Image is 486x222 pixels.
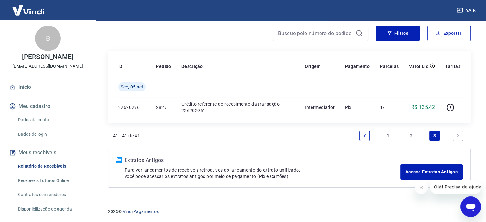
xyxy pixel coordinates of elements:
a: Dados de login [15,128,88,141]
a: Previous page [359,131,370,141]
p: [EMAIL_ADDRESS][DOMAIN_NAME] [12,63,83,70]
p: Intermediador [305,104,335,111]
p: Origem [305,63,320,70]
a: Page 2 [406,131,416,141]
p: Pagamento [345,63,370,70]
a: Disponibilização de agenda [15,203,88,216]
button: Sair [455,4,478,16]
p: Crédito referente ao recebimento da transação 226202961 [181,101,295,114]
p: Para ver lançamentos de recebíveis retroativos ao lançamento do extrato unificado, você pode aces... [125,167,400,180]
input: Busque pelo número do pedido [278,28,353,38]
a: Contratos com credores [15,188,88,201]
img: Vindi [8,0,49,20]
p: 226202961 [118,104,146,111]
a: Page 1 [383,131,393,141]
p: 1/1 [380,104,399,111]
p: Extratos Antigos [125,157,400,164]
a: Relatório de Recebíveis [15,160,88,173]
ul: Pagination [357,128,466,143]
p: Pix [345,104,370,111]
p: ID [118,63,123,70]
p: Parcelas [380,63,399,70]
button: Meu cadastro [8,99,88,113]
button: Filtros [376,26,420,41]
p: 2827 [156,104,171,111]
iframe: Fechar mensagem [415,181,428,194]
img: ícone [116,157,122,163]
p: 41 - 41 de 41 [113,133,140,139]
button: Meus recebíveis [8,146,88,160]
p: [PERSON_NAME] [22,54,73,60]
a: Acesse Extratos Antigos [400,164,463,180]
p: R$ 135,42 [411,103,435,111]
iframe: Mensagem da empresa [430,180,481,194]
p: Tarifas [445,63,460,70]
a: Dados da conta [15,113,88,126]
a: Page 3 is your current page [429,131,440,141]
p: 2025 © [108,208,471,215]
a: Início [8,80,88,94]
div: B [35,26,61,51]
p: Descrição [181,63,203,70]
iframe: Botão para abrir a janela de mensagens [460,196,481,217]
a: Recebíveis Futuros Online [15,174,88,187]
p: Valor Líq. [409,63,430,70]
span: Olá! Precisa de ajuda? [4,4,54,10]
a: Vindi Pagamentos [123,209,159,214]
button: Exportar [427,26,471,41]
span: Sex, 05 set [121,84,143,90]
p: Pedido [156,63,171,70]
a: Next page [453,131,463,141]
